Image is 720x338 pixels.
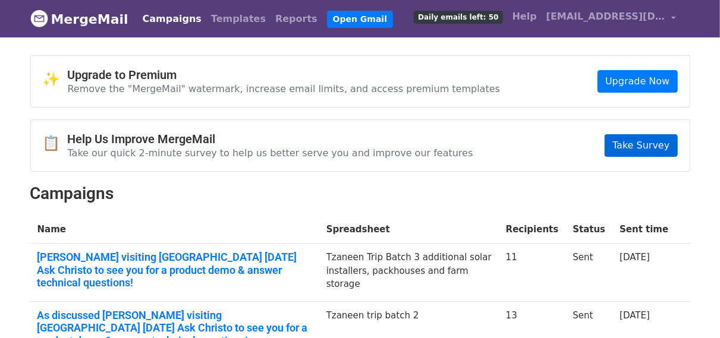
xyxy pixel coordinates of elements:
[620,310,650,321] a: [DATE]
[30,10,48,27] img: MergeMail logo
[68,83,501,95] p: Remove the "MergeMail" watermark, increase email limits, and access premium templates
[319,244,499,302] td: Tzaneen Trip Batch 3 additional solar installers, packhouses and farm storage
[37,251,312,289] a: [PERSON_NAME] visiting [GEOGRAPHIC_DATA] [DATE] Ask Christo to see you for a product demo & answe...
[414,11,502,24] span: Daily emails left: 50
[43,71,68,88] span: ✨
[68,68,501,82] h4: Upgrade to Premium
[620,252,650,263] a: [DATE]
[68,147,473,159] p: Take our quick 2-minute survey to help us better serve you and improve our features
[565,216,612,244] th: Status
[598,70,677,93] a: Upgrade Now
[612,216,675,244] th: Sent time
[271,7,322,31] a: Reports
[30,184,690,204] h2: Campaigns
[68,132,473,146] h4: Help Us Improve MergeMail
[499,216,566,244] th: Recipients
[138,7,206,31] a: Campaigns
[499,244,566,302] td: 11
[661,281,720,338] iframe: Chat Widget
[30,216,319,244] th: Name
[319,216,499,244] th: Spreadsheet
[542,5,681,33] a: [EMAIL_ADDRESS][DOMAIN_NAME]
[43,135,68,152] span: 📋
[409,5,507,29] a: Daily emails left: 50
[327,11,393,28] a: Open Gmail
[30,7,128,31] a: MergeMail
[508,5,542,29] a: Help
[605,134,677,157] a: Take Survey
[546,10,665,24] span: [EMAIL_ADDRESS][DOMAIN_NAME]
[565,244,612,302] td: Sent
[206,7,271,31] a: Templates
